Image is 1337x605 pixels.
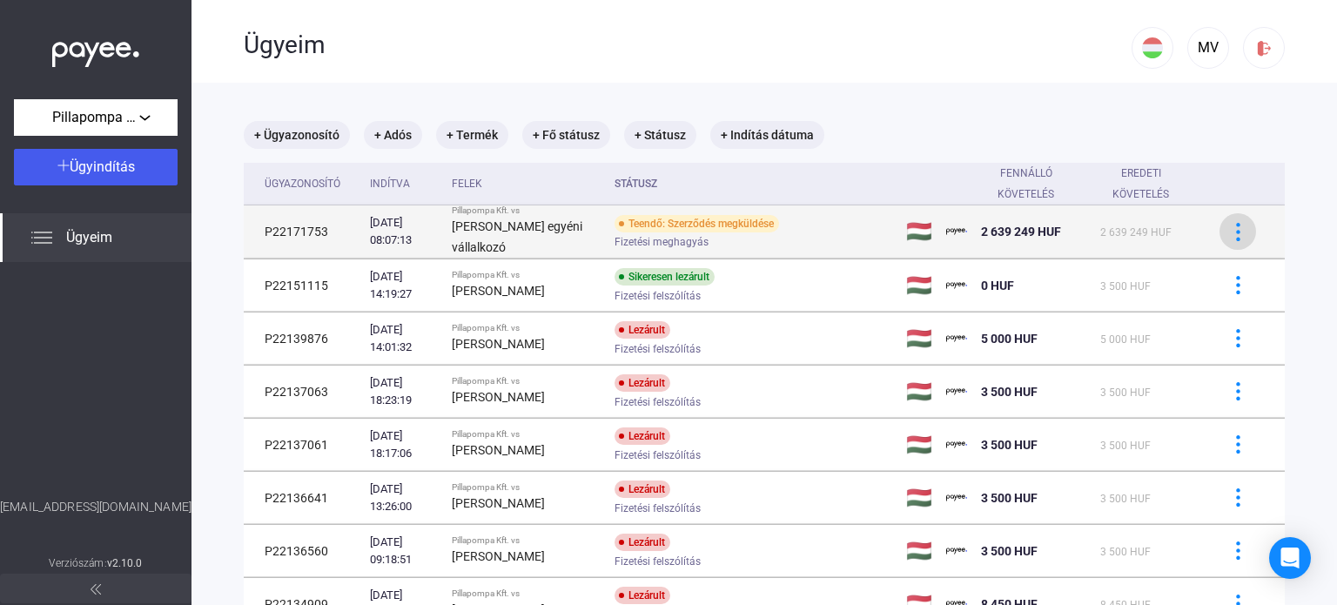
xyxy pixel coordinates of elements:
td: P22151115 [244,259,363,312]
div: [DATE] 08:07:13 [370,214,438,249]
strong: v2.10.0 [107,557,143,569]
img: payee-logo [946,221,967,242]
img: more-blue [1229,488,1247,507]
div: Lezárult [615,427,670,445]
img: more-blue [1229,223,1247,241]
img: more-blue [1229,329,1247,347]
span: 2 639 249 HUF [981,225,1061,239]
strong: [PERSON_NAME] [452,284,545,298]
div: MV [1193,37,1223,58]
div: Open Intercom Messenger [1269,537,1311,579]
span: Fizetési felszólítás [615,498,701,519]
div: Lezárult [615,321,670,339]
span: Fizetési felszólítás [615,445,701,466]
td: 🇭🇺 [899,525,939,577]
div: [DATE] 18:23:19 [370,374,438,409]
mat-chip: + Fő státusz [522,121,610,149]
div: Sikeresen lezárult [615,268,715,286]
button: more-blue [1219,320,1256,357]
div: [DATE] 09:18:51 [370,534,438,568]
span: 5 000 HUF [981,332,1038,346]
img: more-blue [1229,541,1247,560]
div: [DATE] 14:01:32 [370,321,438,356]
div: Pillapompa Kft. vs [452,588,601,599]
td: 🇭🇺 [899,259,939,312]
img: payee-logo [946,381,967,402]
span: Ügyeim [66,227,112,248]
span: 3 500 HUF [1100,493,1151,505]
div: [DATE] 14:19:27 [370,268,438,303]
span: 3 500 HUF [981,438,1038,452]
span: 2 639 249 HUF [1100,226,1172,239]
div: Ügyeim [244,30,1132,60]
img: payee-logo [946,328,967,349]
div: Teendő: Szerződés megküldése [615,215,779,232]
div: [DATE] 13:26:00 [370,481,438,515]
span: 0 HUF [981,279,1014,292]
img: logout-red [1255,39,1273,57]
span: 3 500 HUF [981,385,1038,399]
div: [DATE] 18:17:06 [370,427,438,462]
button: more-blue [1219,533,1256,569]
div: Eredeti követelés [1100,163,1182,205]
div: Lezárult [615,587,670,604]
div: Pillapompa Kft. vs [452,205,601,216]
div: Ügyazonosító [265,173,356,194]
span: Fizetési felszólítás [615,286,701,306]
img: payee-logo [946,275,967,296]
td: P22136560 [244,525,363,577]
span: Ügyindítás [70,158,135,175]
img: payee-logo [946,487,967,508]
div: Indítva [370,173,410,194]
div: Lezárult [615,374,670,392]
strong: [PERSON_NAME] [452,337,545,351]
mat-chip: + Státusz [624,121,696,149]
span: 3 500 HUF [1100,440,1151,452]
div: Pillapompa Kft. vs [452,323,601,333]
button: logout-red [1243,27,1285,69]
th: Státusz [608,163,899,205]
span: Fizetési felszólítás [615,339,701,360]
mat-chip: + Termék [436,121,508,149]
div: Pillapompa Kft. vs [452,429,601,440]
div: Pillapompa Kft. vs [452,482,601,493]
td: 🇭🇺 [899,205,939,259]
img: payee-logo [946,434,967,455]
span: 3 500 HUF [981,491,1038,505]
span: Fizetési felszólítás [615,551,701,572]
strong: [PERSON_NAME] [452,496,545,510]
img: more-blue [1229,382,1247,400]
div: Pillapompa Kft. vs [452,376,601,387]
div: Felek [452,173,601,194]
div: Lezárult [615,481,670,498]
td: 🇭🇺 [899,472,939,524]
span: Fizetési meghagyás [615,232,709,252]
span: 3 500 HUF [1100,280,1151,292]
mat-chip: + Adós [364,121,422,149]
button: more-blue [1219,267,1256,304]
td: P22171753 [244,205,363,259]
mat-chip: + Ügyazonosító [244,121,350,149]
span: 3 500 HUF [1100,387,1151,399]
button: more-blue [1219,373,1256,410]
td: 🇭🇺 [899,419,939,471]
img: payee-logo [946,541,967,561]
strong: [PERSON_NAME] [452,549,545,563]
div: Fennálló követelés [981,163,1070,205]
img: HU [1142,37,1163,58]
div: Pillapompa Kft. vs [452,270,601,280]
button: HU [1132,27,1173,69]
td: P22136641 [244,472,363,524]
div: Fennálló követelés [981,163,1085,205]
button: Pillapompa Kft. [14,99,178,136]
strong: [PERSON_NAME] [452,443,545,457]
button: more-blue [1219,480,1256,516]
div: Eredeti követelés [1100,163,1198,205]
td: P22139876 [244,313,363,365]
td: P22137061 [244,419,363,471]
button: MV [1187,27,1229,69]
div: Felek [452,173,482,194]
td: 🇭🇺 [899,313,939,365]
mat-chip: + Indítás dátuma [710,121,824,149]
div: Ügyazonosító [265,173,340,194]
